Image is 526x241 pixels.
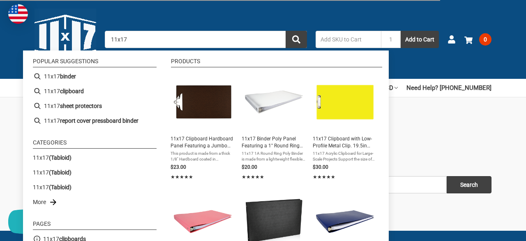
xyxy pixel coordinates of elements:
[30,99,160,113] li: 11x17 sheet protectors
[401,31,439,48] button: Add to Cart
[30,165,160,180] li: 11x17(Tabloid)
[30,180,160,195] li: 11x17(Tabloid)
[33,183,72,192] a: 11x17(Tabloid)
[49,169,72,176] b: (Tabloid)
[8,4,28,24] img: duty and tax information for United States
[242,135,306,149] span: 11x17 Binder Poly Panel Featuring a 1" Round Ring Clear Frost
[242,151,306,162] span: 11x17 1A Round Ring Poly Binder is made from a lightweight flexible polyethylene plastic, and fea...
[30,195,160,209] li: More
[406,79,491,97] a: Need Help? [PHONE_NUMBER]
[313,164,328,170] span: $30.00
[35,9,96,70] img: 11x17.com
[105,31,307,48] input: Search by keyword, brand or SKU
[171,173,193,181] span: ★★★★★
[171,58,382,67] li: Products
[313,151,377,162] span: 11x17 Acrylic Clipboard for Large-Scale Projects Support the size of your large-scale workflow wi...
[313,173,335,181] span: ★★★★★
[242,164,257,170] span: $20.00
[49,154,72,161] b: (Tabloid)
[60,102,102,110] b: sheet protectors
[30,150,160,165] li: 11x17(Tabloid)
[242,173,264,181] span: ★★★★★
[309,69,381,185] li: 11x17 Clipboard with Low-Profile Metal Clip. 19.5in Length Extra Large, Thick Yellow Acrylic Clip...
[316,31,381,48] input: Add SKU to Cart
[381,79,398,97] a: USD
[173,72,233,132] img: 11x17 Clipboard Hardboard Panel Featuring a Jumbo Board Clip Brown
[313,72,377,181] a: 11x17 Clipboard Acrylic Panel Featuring a Low Profile Clip Yellow11x17 Clipboard with Low-Profile...
[33,221,157,230] li: Pages
[60,117,138,125] b: report cover pressboard binder
[171,135,235,149] span: 11x17 Clipboard Hardboard Panel Featuring a Jumbo Board Clip Brown
[30,69,160,84] li: 11x17 binder
[33,58,157,67] li: Popular suggestions
[30,113,160,128] li: 11x17 report cover pressboard binder
[171,151,235,162] span: This product is made from a thick 1/8'' Hardboard coated in polyurethane spray for extra resistan...
[33,168,72,177] a: 11x17(Tabloid)
[479,33,491,46] span: 0
[33,154,72,162] a: 11x17(Tabloid)
[315,72,375,132] img: 11x17 Clipboard Acrylic Panel Featuring a Low Profile Clip Yellow
[464,29,491,50] a: 0
[60,87,84,96] b: clipboard
[458,219,526,241] iframe: Google Customer Reviews
[313,135,377,149] span: 11x17 Clipboard with Low-Profile Metal Clip. 19.5in Length Extra Large, Thick Yellow Acrylic Clip...
[238,69,309,185] li: 11x17 Binder Poly Panel Featuring a 1" Round Ring Clear Frost
[171,72,235,181] a: 11x17 Clipboard Hardboard Panel Featuring a Jumbo Board Clip Brown11x17 Clipboard Hardboard Panel...
[49,184,72,191] b: (Tabloid)
[171,164,186,170] span: $23.00
[242,72,306,181] a: 11x17 Binder Poly Panel Featuring a 1" Round Ring Clear Frost11x17 Binder Poly Panel Featuring a ...
[8,209,119,235] button: Chat offline leave a message
[60,72,76,81] b: binder
[447,176,491,193] input: Search
[167,69,238,185] li: 11x17 Clipboard Hardboard Panel Featuring a Jumbo Board Clip Brown
[33,140,157,149] li: Categories
[244,72,304,132] img: 11x17 Binder Poly Panel Featuring a 1" Round Ring Clear Frost
[30,84,160,99] li: 11x17 clipboard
